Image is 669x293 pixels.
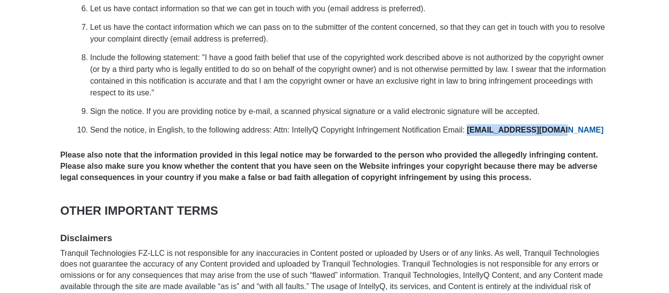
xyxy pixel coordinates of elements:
a: [EMAIL_ADDRESS][DOMAIN_NAME] [467,126,603,134]
li: Send the notice, in English, to the following address: Attn: IntellyQ Copyright Infringement Noti... [90,124,609,136]
li: Let us have the contact information which we can pass on to the submitter of the content concerne... [90,22,609,45]
li: Include the following statement: "I have a good faith belief that use of the copyrighted work des... [90,52,609,99]
span: Please also note that the information provided in this legal notice may be forwarded to the perso... [60,151,598,181]
h2: OTHER IMPORTANT TERMS [60,203,609,219]
li: Sign the notice. If you are providing notice by e-mail, a scanned physical signature or a valid e... [90,106,609,117]
li: Let us have contact information so that we can get in touch with you (email address is preferred). [90,3,609,15]
h4: Disclaimers [60,232,609,244]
